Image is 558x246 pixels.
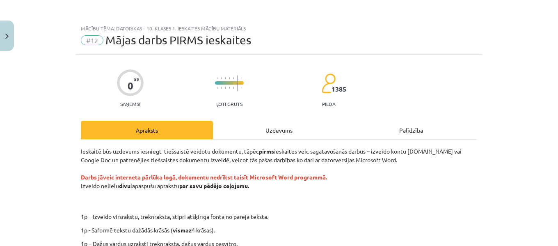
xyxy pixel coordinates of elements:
strong: par savu pēdējo ceļojumu. [179,182,249,189]
div: Mācību tēma: Datorikas - 10. klases 1. ieskaites mācību materiāls [81,25,477,31]
div: 0 [128,80,133,92]
img: icon-long-line-d9ea69661e0d244f92f715978eff75569469978d946b2353a9bb055b3ed8787d.svg [237,75,238,91]
span: #12 [81,35,103,45]
div: Palīdzība [345,121,477,139]
p: 1p - Saformē tekstu dažādās krāsās ( 4 krāsas). [81,226,477,235]
span: XP [134,77,139,82]
img: icon-short-line-57e1e144782c952c97e751825c79c345078a6d821885a25fce030b3d8c18986b.svg [225,77,226,79]
img: students-c634bb4e5e11cddfef0936a35e636f08e4e9abd3cc4e673bd6f9a4125e45ecb1.svg [321,73,336,94]
div: Uzdevums [213,121,345,139]
p: pilda [322,101,335,107]
p: Ieskaitē būs uzdevums iesniegt tiešsaistē veidotu dokumentu, tāpēc ieskaites veic sagatavošanās d... [81,147,477,207]
strong: vismaz [173,226,192,234]
strong: pirms [259,147,274,155]
img: icon-short-line-57e1e144782c952c97e751825c79c345078a6d821885a25fce030b3d8c18986b.svg [217,77,217,79]
span: 1385 [332,85,346,93]
img: icon-short-line-57e1e144782c952c97e751825c79c345078a6d821885a25fce030b3d8c18986b.svg [241,87,242,89]
img: icon-short-line-57e1e144782c952c97e751825c79c345078a6d821885a25fce030b3d8c18986b.svg [229,87,230,89]
strong: Darbs jāveic interneta pārlūka logā, dokumentu nedrīkst taisīt Microsoft Word programmā. [81,173,327,181]
img: icon-short-line-57e1e144782c952c97e751825c79c345078a6d821885a25fce030b3d8c18986b.svg [241,77,242,79]
div: Apraksts [81,121,213,139]
span: Mājas darbs PIRMS ieskaites [105,33,251,47]
strong: divu [119,182,130,189]
img: icon-short-line-57e1e144782c952c97e751825c79c345078a6d821885a25fce030b3d8c18986b.svg [233,77,234,79]
img: icon-short-line-57e1e144782c952c97e751825c79c345078a6d821885a25fce030b3d8c18986b.svg [217,87,217,89]
img: icon-short-line-57e1e144782c952c97e751825c79c345078a6d821885a25fce030b3d8c18986b.svg [225,87,226,89]
p: Ļoti grūts [216,101,242,107]
p: 1p – Izveido virsrakstu, treknrakstā, stipri atšķirīgā fontā no pārējā teksta. [127,212,485,221]
img: icon-short-line-57e1e144782c952c97e751825c79c345078a6d821885a25fce030b3d8c18986b.svg [233,87,234,89]
img: icon-close-lesson-0947bae3869378f0d4975bcd49f059093ad1ed9edebbc8119c70593378902aed.svg [5,34,9,39]
img: icon-short-line-57e1e144782c952c97e751825c79c345078a6d821885a25fce030b3d8c18986b.svg [229,77,230,79]
p: Saņemsi [117,101,144,107]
